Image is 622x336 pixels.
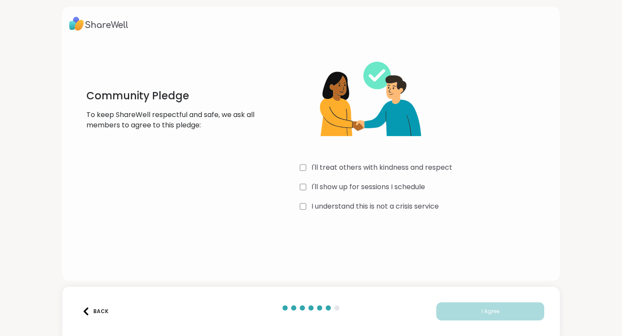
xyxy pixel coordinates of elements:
[436,302,544,320] button: I Agree
[78,302,112,320] button: Back
[86,110,255,130] p: To keep ShareWell respectful and safe, we ask all members to agree to this pledge:
[482,307,499,315] span: I Agree
[82,307,108,315] div: Back
[311,182,425,192] label: I'll show up for sessions I schedule
[86,89,255,103] h1: Community Pledge
[69,14,128,34] img: ShareWell Logo
[311,201,439,212] label: I understand this is not a crisis service
[311,162,452,173] label: I'll treat others with kindness and respect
